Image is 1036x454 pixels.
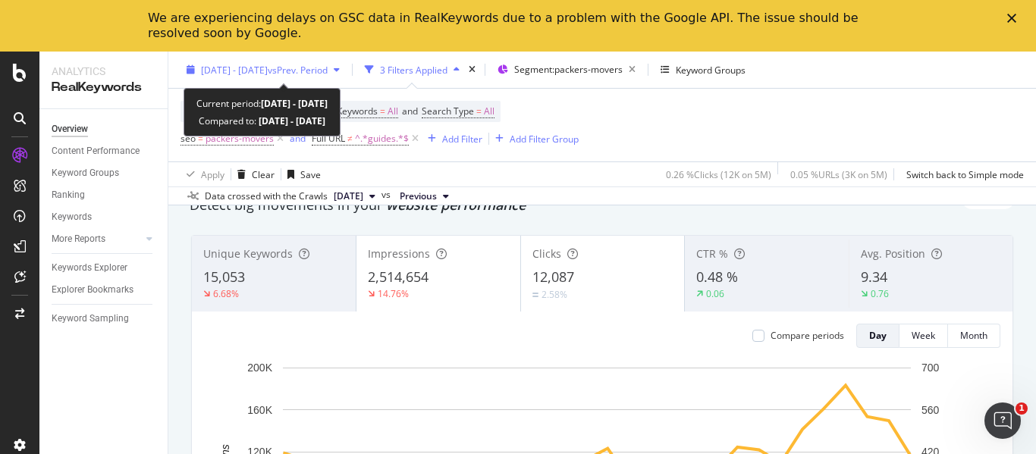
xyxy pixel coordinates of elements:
span: vs [381,188,394,202]
div: Add Filter [442,132,482,145]
a: Ranking [52,187,157,203]
div: Day [869,329,887,342]
span: vs Prev. Period [268,63,328,76]
button: Segment:packers-movers [491,58,642,82]
button: Apply [181,162,224,186]
button: [DATE] - [DATE]vsPrev. Period [181,58,346,82]
div: Switch back to Simple mode [906,168,1024,180]
a: Keyword Sampling [52,311,157,327]
div: Keyword Groups [52,165,119,181]
div: Ranking [52,187,85,203]
text: 200K [247,362,272,374]
span: CTR % [696,246,728,261]
div: Keyword Sampling [52,311,129,327]
span: Full URL [312,132,345,145]
div: Add Filter Group [510,132,579,145]
span: Avg. Position [861,246,925,261]
b: [DATE] - [DATE] [256,114,325,127]
div: 0.76 [871,287,889,300]
div: Content Performance [52,143,140,159]
button: Week [899,324,948,348]
button: Clear [231,162,275,186]
button: Save [281,162,321,186]
button: Month [948,324,1000,348]
button: Previous [394,187,455,205]
span: 15,053 [203,268,245,286]
button: 3 Filters Applied [359,58,466,82]
span: Clicks [532,246,561,261]
div: 6.68% [213,287,239,300]
div: Explorer Bookmarks [52,282,133,298]
span: [DATE] - [DATE] [201,63,268,76]
div: Save [300,168,321,180]
button: Switch back to Simple mode [900,162,1024,186]
span: ≠ [347,132,353,145]
a: Overview [52,121,157,137]
span: packers-movers [206,128,274,149]
span: Search Type [422,105,474,117]
div: times [466,62,479,77]
div: Compared to: [199,112,325,130]
a: Explorer Bookmarks [52,282,157,298]
div: 0.26 % Clicks ( 12K on 5M ) [666,168,771,180]
b: [DATE] - [DATE] [261,97,328,110]
span: 0.48 % [696,268,738,286]
span: Segment: packers-movers [514,63,623,76]
div: RealKeywords [52,79,155,96]
a: Content Performance [52,143,157,159]
button: [DATE] [328,187,381,205]
span: seo [181,132,196,145]
div: Keyword Groups [676,63,746,76]
button: Add Filter Group [489,130,579,148]
button: and [290,131,306,146]
button: Add Filter [422,130,482,148]
div: Apply [201,168,224,180]
text: 700 [921,362,940,374]
span: 2025 Sep. 1st [334,189,363,203]
span: Keywords [337,105,378,117]
div: Compare periods [771,329,844,342]
span: All [484,101,494,122]
a: Keyword Groups [52,165,157,181]
div: Overview [52,121,88,137]
div: Current period: [196,95,328,112]
span: Unique Keywords [203,246,293,261]
span: All [388,101,398,122]
img: Equal [532,293,538,297]
div: 2.58% [542,288,567,301]
a: Keywords [52,209,157,225]
span: ^.*guides.*$ [355,128,409,149]
span: and [402,105,418,117]
div: Keywords [52,209,92,225]
div: Close [1007,14,1022,23]
div: 3 Filters Applied [380,63,447,76]
span: 1 [1016,402,1028,415]
div: Clear [252,168,275,180]
span: 9.34 [861,268,887,286]
div: 0.05 % URLs ( 3K on 5M ) [790,168,887,180]
div: and [290,132,306,145]
div: 0.06 [706,287,724,300]
span: 2,514,654 [368,268,429,286]
button: Day [856,324,899,348]
span: = [380,105,385,117]
div: Keywords Explorer [52,260,127,276]
span: Previous [400,189,437,203]
span: = [476,105,482,117]
div: 14.76% [378,287,409,300]
div: Data crossed with the Crawls [205,189,328,203]
text: 560 [921,404,940,416]
span: Impressions [368,246,430,261]
div: More Reports [52,231,105,247]
span: 12,087 [532,268,574,286]
button: Keyword Groups [655,58,752,82]
text: 160K [247,404,272,416]
iframe: Intercom live chat [984,402,1021,439]
span: = [198,132,203,145]
a: Keywords Explorer [52,260,157,276]
div: We are experiencing delays on GSC data in RealKeywords due to a problem with the Google API. The ... [148,11,864,41]
div: Month [960,329,987,342]
div: Analytics [52,64,155,79]
div: Week [912,329,935,342]
a: More Reports [52,231,142,247]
